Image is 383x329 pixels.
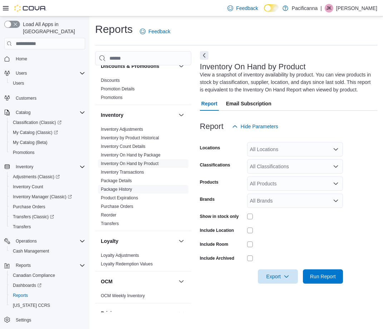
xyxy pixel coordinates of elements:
[20,21,85,35] span: Load All Apps in [GEOGRAPHIC_DATA]
[101,187,132,192] a: Package History
[1,260,88,270] button: Reports
[16,110,30,115] span: Catalog
[16,164,33,170] span: Inventory
[101,135,159,141] span: Inventory by Product Historical
[200,122,224,131] h3: Report
[10,291,31,300] a: Reports
[13,150,35,155] span: Promotions
[1,108,88,118] button: Catalog
[7,280,88,290] a: Dashboards
[101,278,113,285] h3: OCM
[177,111,186,119] button: Inventory
[10,301,53,310] a: [US_STATE] CCRS
[10,173,85,181] span: Adjustments (Classic)
[101,153,161,158] a: Inventory On Hand by Package
[325,4,333,13] div: Joshua Kolthof
[101,126,143,132] span: Inventory Adjustments
[101,238,118,245] h3: Loyalty
[241,123,278,130] span: Hide Parameters
[101,161,158,166] span: Inventory On Hand by Product
[303,269,343,284] button: Run Report
[101,238,176,245] button: Loyalty
[101,144,146,149] a: Inventory Count Details
[7,78,88,88] button: Users
[13,224,31,230] span: Transfers
[10,183,85,191] span: Inventory Count
[13,163,36,171] button: Inventory
[225,1,261,15] a: Feedback
[1,93,88,103] button: Customers
[177,309,186,318] button: Pricing
[10,128,61,137] a: My Catalog (Classic)
[333,198,339,204] button: Open list of options
[200,51,208,60] button: Next
[7,172,88,182] a: Adjustments (Classic)
[10,118,64,127] a: Classification (Classic)
[101,86,135,92] span: Promotion Details
[101,195,138,201] span: Product Expirations
[177,237,186,245] button: Loyalty
[1,54,88,64] button: Home
[148,28,170,35] span: Feedback
[16,95,36,101] span: Customers
[13,293,28,298] span: Reports
[10,193,85,201] span: Inventory Manager (Classic)
[10,281,85,290] span: Dashboards
[13,80,24,86] span: Users
[10,138,85,147] span: My Catalog (Beta)
[101,204,133,209] a: Purchase Orders
[101,278,176,285] button: OCM
[10,193,75,201] a: Inventory Manager (Classic)
[13,55,30,63] a: Home
[101,293,145,298] a: OCM Weekly Inventory
[16,317,31,323] span: Settings
[101,213,116,218] a: Reorder
[292,4,318,13] p: Pacificanna
[200,145,220,151] label: Locations
[200,179,218,185] label: Products
[101,253,139,258] span: Loyalty Adjustments
[13,303,50,308] span: [US_STATE] CCRS
[13,130,58,135] span: My Catalog (Classic)
[10,79,85,88] span: Users
[101,63,159,70] h3: Discounts & Promotions
[333,181,339,186] button: Open list of options
[7,128,88,138] a: My Catalog (Classic)
[10,271,85,280] span: Canadian Compliance
[16,263,31,268] span: Reports
[13,120,62,125] span: Classification (Classic)
[13,204,45,210] span: Purchase Orders
[101,178,132,184] span: Package Details
[10,138,50,147] a: My Catalog (Beta)
[7,138,88,148] button: My Catalog (Beta)
[10,79,27,88] a: Users
[13,261,34,270] button: Reports
[101,178,132,183] a: Package Details
[10,183,46,191] a: Inventory Count
[7,182,88,192] button: Inventory Count
[16,70,27,76] span: Users
[310,273,336,280] span: Run Report
[95,76,191,105] div: Discounts & Promotions
[10,148,85,157] span: Promotions
[10,203,85,211] span: Purchase Orders
[200,63,306,71] h3: Inventory On Hand by Product
[14,5,46,12] img: Cova
[137,24,173,39] a: Feedback
[7,202,88,212] button: Purchase Orders
[101,221,119,226] a: Transfers
[226,96,271,111] span: Email Subscription
[101,95,123,100] span: Promotions
[7,222,88,232] button: Transfers
[13,261,85,270] span: Reports
[101,169,144,175] span: Inventory Transactions
[13,315,85,324] span: Settings
[13,140,48,145] span: My Catalog (Beta)
[7,192,88,202] a: Inventory Manager (Classic)
[201,96,217,111] span: Report
[13,237,40,245] button: Operations
[7,148,88,158] button: Promotions
[7,246,88,256] button: Cash Management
